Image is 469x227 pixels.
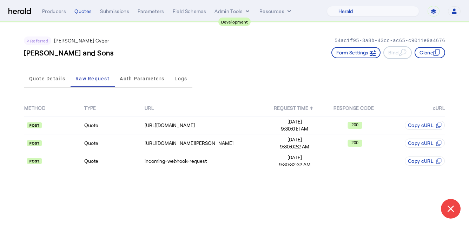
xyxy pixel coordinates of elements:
[265,161,324,168] span: 9:30:32:32 AM
[265,143,324,150] span: 9:30:02:2 AM
[383,46,412,59] button: Bind
[145,122,264,129] div: [URL][DOMAIN_NAME]
[24,100,84,116] th: METHOD
[331,47,381,58] button: Form Settings
[74,8,92,15] div: Quotes
[24,48,113,58] h3: [PERSON_NAME] and Sons
[173,8,206,15] div: Field Schemas
[145,140,264,147] div: [URL][DOMAIN_NAME][PERSON_NAME]
[120,76,164,81] span: Auth Parameters
[100,8,129,15] div: Submissions
[75,76,110,81] span: Raw Request
[351,140,358,145] text: 200
[8,8,31,15] img: Herald Logo
[214,8,251,15] button: internal dropdown menu
[405,121,445,130] button: Copy cURL
[84,134,144,152] td: Quote
[405,139,445,148] button: Copy cURL
[218,18,251,26] div: Development
[335,37,445,44] p: 54ac1f95-3a8b-43cc-ac65-c9011e9a4676
[265,136,324,143] span: [DATE]
[144,100,265,116] th: URL
[265,154,324,161] span: [DATE]
[84,116,144,134] td: Quote
[84,100,144,116] th: TYPE
[265,118,324,125] span: [DATE]
[265,125,324,132] span: 9:30:01:1 AM
[54,37,110,44] p: [PERSON_NAME] Cyber
[385,100,445,116] th: cURL
[259,8,293,15] button: Resources dropdown menu
[84,152,144,170] td: Quote
[310,105,313,111] span: ↑
[415,47,445,58] button: Clone
[325,100,385,116] th: RESPONSE CODE
[265,100,325,116] th: REQUEST TIME
[405,156,445,166] button: Copy cURL
[138,8,164,15] div: Parameters
[30,38,48,43] span: Referred
[29,76,65,81] span: Quote Details
[42,8,66,15] div: Producers
[145,158,264,165] div: incoming-webhook-request
[174,76,187,81] span: Logs
[351,122,358,127] text: 200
